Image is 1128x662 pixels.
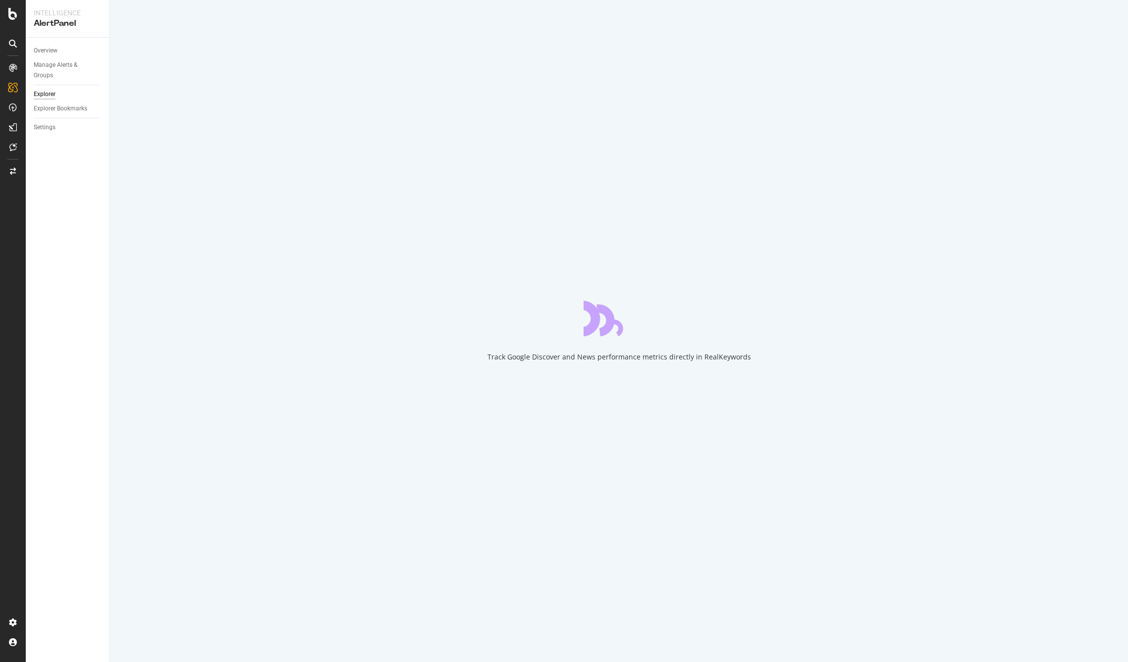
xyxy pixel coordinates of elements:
[487,352,751,362] div: Track Google Discover and News performance metrics directly in RealKeywords
[34,46,103,56] a: Overview
[34,122,55,133] div: Settings
[34,60,93,81] div: Manage Alerts & Groups
[584,301,655,336] div: animation
[34,89,55,100] div: Explorer
[34,103,103,114] a: Explorer Bookmarks
[34,46,57,56] div: Overview
[34,60,103,81] a: Manage Alerts & Groups
[34,89,103,100] a: Explorer
[34,8,102,18] div: Intelligence
[34,103,87,114] div: Explorer Bookmarks
[34,18,102,29] div: AlertPanel
[34,122,103,133] a: Settings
